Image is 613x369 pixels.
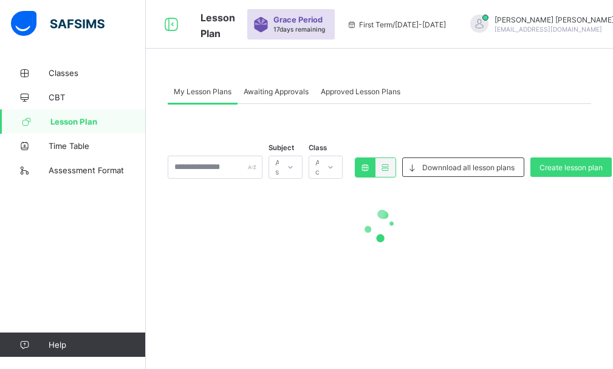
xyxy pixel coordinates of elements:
[49,68,146,78] span: Classes
[50,117,146,126] span: Lesson Plan
[49,165,146,175] span: Assessment Format
[315,156,341,179] div: All classes
[11,11,104,36] img: safsims
[174,87,231,96] span: My Lesson Plans
[539,163,603,172] span: Create lesson plan
[495,26,602,33] span: [EMAIL_ADDRESS][DOMAIN_NAME]
[273,26,325,33] span: 17 days remaining
[200,12,235,40] span: Lesson Plan
[422,163,515,172] span: Downnload all lesson plans
[275,156,304,179] div: All subjects
[49,92,146,102] span: CBT
[347,20,446,29] span: session/term information
[49,141,146,151] span: Time Table
[321,87,400,96] span: Approved Lesson Plans
[273,15,323,24] span: Grace Period
[269,143,294,152] span: Subject
[49,340,145,350] span: Help
[309,143,327,152] span: Class
[244,87,309,96] span: Awaiting Approvals
[253,17,269,32] img: sticker-purple.71386a28dfed39d6af7621340158ba97.svg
